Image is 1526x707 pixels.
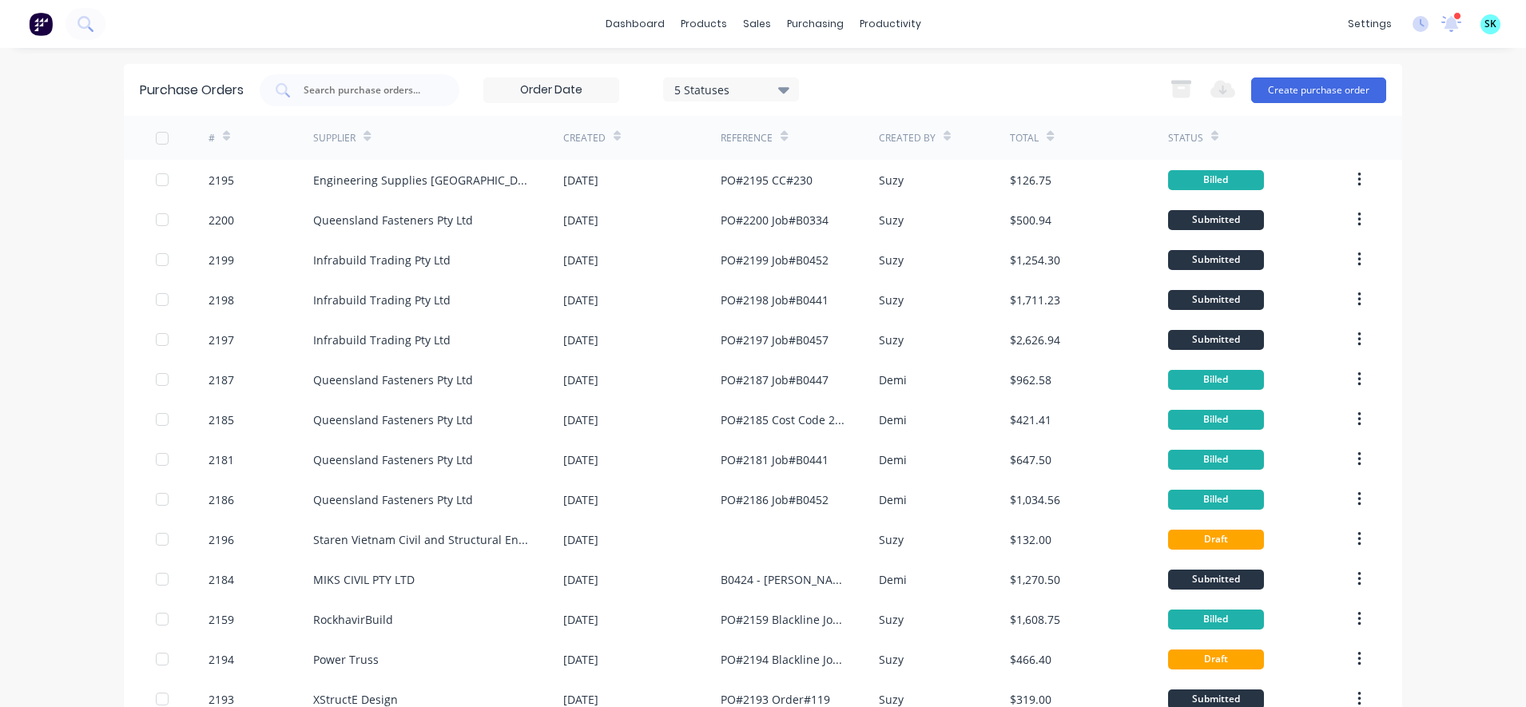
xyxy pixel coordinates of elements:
[735,12,779,36] div: sales
[721,172,813,189] div: PO#2195 CC#230
[563,611,598,628] div: [DATE]
[313,371,473,388] div: Queensland Fasteners Pty Ltd
[721,131,773,145] div: Reference
[779,12,852,36] div: purchasing
[1010,531,1051,548] div: $132.00
[313,411,473,428] div: Queensland Fasteners Pty Ltd
[1340,12,1400,36] div: settings
[879,451,907,468] div: Demi
[209,611,234,628] div: 2159
[313,611,393,628] div: RockhavirBuild
[313,252,451,268] div: Infrabuild Trading Pty Ltd
[563,252,598,268] div: [DATE]
[674,81,789,97] div: 5 Statuses
[721,651,846,668] div: PO#2194 Blackline Job#76
[721,611,846,628] div: PO#2159 Blackline Job Number B0334 INV-0358
[879,172,904,189] div: Suzy
[879,131,936,145] div: Created By
[721,411,846,428] div: PO#2185 Cost Code 230 Tools and Equipment
[879,371,907,388] div: Demi
[598,12,673,36] a: dashboard
[1010,651,1051,668] div: $466.40
[563,531,598,548] div: [DATE]
[313,451,473,468] div: Queensland Fasteners Pty Ltd
[721,491,829,508] div: PO#2186 Job#B0452
[1010,172,1051,189] div: $126.75
[1010,451,1051,468] div: $647.50
[1168,490,1264,510] div: Billed
[1251,77,1386,103] button: Create purchase order
[563,332,598,348] div: [DATE]
[313,131,356,145] div: Supplier
[721,451,829,468] div: PO#2181 Job#B0441
[1168,530,1264,550] div: Draft
[1168,210,1264,230] div: Submitted
[879,332,904,348] div: Suzy
[209,531,234,548] div: 2196
[1010,292,1060,308] div: $1,711.23
[563,371,598,388] div: [DATE]
[313,571,415,588] div: MIKS CIVIL PTY LTD
[1010,491,1060,508] div: $1,034.56
[209,491,234,508] div: 2186
[1168,450,1264,470] div: Billed
[879,252,904,268] div: Suzy
[563,411,598,428] div: [DATE]
[313,651,379,668] div: Power Truss
[721,252,829,268] div: PO#2199 Job#B0452
[1168,410,1264,430] div: Billed
[209,651,234,668] div: 2194
[209,371,234,388] div: 2187
[879,411,907,428] div: Demi
[1168,610,1264,630] div: Billed
[721,292,829,308] div: PO#2198 Job#B0441
[313,292,451,308] div: Infrabuild Trading Pty Ltd
[1010,131,1039,145] div: Total
[673,12,735,36] div: products
[563,451,598,468] div: [DATE]
[563,571,598,588] div: [DATE]
[1010,212,1051,228] div: $500.94
[209,292,234,308] div: 2198
[563,491,598,508] div: [DATE]
[563,292,598,308] div: [DATE]
[140,81,244,100] div: Purchase Orders
[721,212,829,228] div: PO#2200 Job#B0334
[879,531,904,548] div: Suzy
[879,571,907,588] div: Demi
[1010,252,1060,268] div: $1,254.30
[1168,250,1264,270] div: Submitted
[1168,330,1264,350] div: Submitted
[1010,371,1051,388] div: $962.58
[1168,131,1203,145] div: Status
[879,651,904,668] div: Suzy
[563,172,598,189] div: [DATE]
[1168,290,1264,310] div: Submitted
[313,332,451,348] div: Infrabuild Trading Pty Ltd
[209,131,215,145] div: #
[209,411,234,428] div: 2185
[1484,17,1496,31] span: SK
[209,571,234,588] div: 2184
[1010,611,1060,628] div: $1,608.75
[721,571,846,588] div: B0424 - [PERSON_NAME] - Trusses and Post, 2 Loads
[1168,370,1264,390] div: Billed
[1168,649,1264,669] div: Draft
[879,212,904,228] div: Suzy
[1168,170,1264,190] div: Billed
[879,611,904,628] div: Suzy
[29,12,53,36] img: Factory
[209,332,234,348] div: 2197
[313,531,531,548] div: Staren Vietnam Civil and Structural Engineers Group
[209,451,234,468] div: 2181
[721,332,829,348] div: PO#2197 Job#B0457
[1010,571,1060,588] div: $1,270.50
[1010,332,1060,348] div: $2,626.94
[879,491,907,508] div: Demi
[1168,570,1264,590] div: Submitted
[563,651,598,668] div: [DATE]
[209,212,234,228] div: 2200
[879,292,904,308] div: Suzy
[209,172,234,189] div: 2195
[313,491,473,508] div: Queensland Fasteners Pty Ltd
